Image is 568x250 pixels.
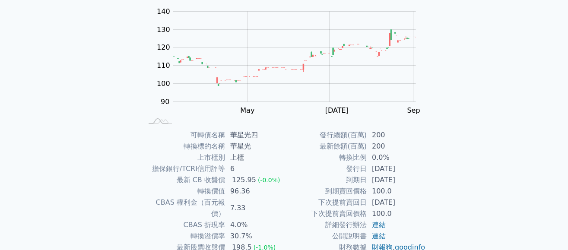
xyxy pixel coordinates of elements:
td: 轉換價值 [143,186,225,197]
td: [DATE] [367,197,426,208]
a: 連結 [372,221,386,229]
td: 最新餘額(百萬) [284,141,367,152]
td: 到期賣回價格 [284,186,367,197]
td: 200 [367,141,426,152]
td: 華星光 [225,141,284,152]
td: 到期日 [284,174,367,186]
tspan: 90 [161,98,169,106]
td: 30.7% [225,231,284,242]
td: 上櫃 [225,152,284,163]
td: [DATE] [367,163,426,174]
tspan: 130 [157,25,170,34]
td: CBAS 權利金（百元報價） [143,197,225,219]
tspan: Sep [407,106,420,114]
td: 可轉債名稱 [143,130,225,141]
td: 7.33 [225,197,284,219]
td: 6 [225,163,284,174]
td: 發行日 [284,163,367,174]
tspan: 110 [157,61,170,70]
td: 詳細發行辦法 [284,219,367,231]
td: 100.0 [367,208,426,219]
td: 4.0% [225,219,284,231]
iframe: Chat Widget [525,209,568,250]
td: 0.0% [367,152,426,163]
td: 下次提前賣回價格 [284,208,367,219]
td: 發行總額(百萬) [284,130,367,141]
td: 公開說明書 [284,231,367,242]
td: 轉換標的名稱 [143,141,225,152]
td: 上市櫃別 [143,152,225,163]
tspan: 120 [157,43,170,51]
div: 125.95 [230,174,258,186]
td: CBAS 折現率 [143,219,225,231]
tspan: May [240,106,254,114]
td: 下次提前賣回日 [284,197,367,208]
a: 連結 [372,232,386,240]
tspan: 140 [157,7,170,16]
td: 100.0 [367,186,426,197]
td: [DATE] [367,174,426,186]
td: 轉換溢價率 [143,231,225,242]
span: (-0.0%) [258,177,280,184]
div: 聊天小工具 [525,209,568,250]
tspan: [DATE] [325,106,349,114]
td: 最新 CB 收盤價 [143,174,225,186]
td: 擔保銀行/TCRI信用評等 [143,163,225,174]
td: 轉換比例 [284,152,367,163]
td: 96.36 [225,186,284,197]
td: 華星光四 [225,130,284,141]
td: 200 [367,130,426,141]
g: Chart [152,7,428,133]
tspan: 100 [157,79,170,88]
